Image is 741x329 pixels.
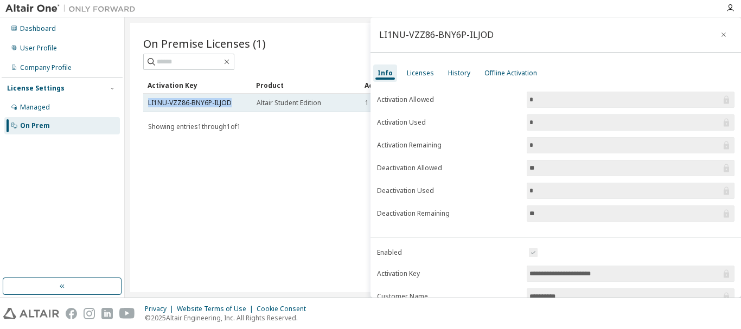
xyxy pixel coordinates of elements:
div: Activation Key [148,76,247,94]
div: Company Profile [20,63,72,72]
div: User Profile [20,44,57,53]
label: Deactivation Remaining [377,209,520,218]
div: Dashboard [20,24,56,33]
div: Offline Activation [484,69,537,78]
div: LI1NU-VZZ86-BNY6P-ILJOD [379,30,494,39]
img: instagram.svg [84,308,95,319]
img: youtube.svg [119,308,135,319]
img: altair_logo.svg [3,308,59,319]
div: License Settings [7,84,65,93]
label: Deactivation Allowed [377,164,520,172]
div: Product [256,76,356,94]
label: Activation Allowed [377,95,520,104]
label: Activation Used [377,118,520,127]
div: Licenses [407,69,434,78]
img: linkedin.svg [101,308,113,319]
div: Privacy [145,305,177,313]
p: © 2025 Altair Engineering, Inc. All Rights Reserved. [145,313,312,322]
div: Website Terms of Use [177,305,257,313]
div: History [448,69,470,78]
div: Cookie Consent [257,305,312,313]
a: LI1NU-VZZ86-BNY6P-ILJOD [148,98,232,107]
label: Enabled [377,248,520,257]
label: Deactivation Used [377,186,520,195]
span: Showing entries 1 through 1 of 1 [148,122,241,131]
span: On Premise Licenses (1) [143,36,266,51]
div: On Prem [20,121,50,130]
div: Managed [20,103,50,112]
label: Activation Remaining [377,141,520,150]
img: facebook.svg [66,308,77,319]
label: Customer Name [377,292,520,301]
span: Altair Student Edition [257,99,321,107]
div: Info [378,69,393,78]
span: 1 [365,99,369,107]
img: Altair One [5,3,141,14]
label: Activation Key [377,269,520,278]
div: Activation Allowed [365,76,464,94]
